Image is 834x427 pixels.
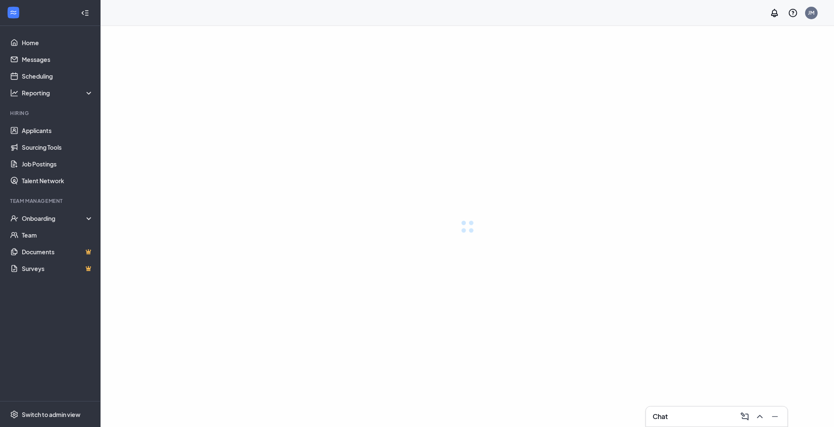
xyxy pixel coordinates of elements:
[10,89,18,97] svg: Analysis
[22,214,94,222] div: Onboarding
[653,412,668,421] h3: Chat
[22,89,94,97] div: Reporting
[22,172,93,189] a: Talent Network
[10,197,92,205] div: Team Management
[22,156,93,172] a: Job Postings
[22,68,93,84] a: Scheduling
[22,410,80,419] div: Switch to admin view
[10,110,92,117] div: Hiring
[770,412,780,422] svg: Minimize
[22,139,93,156] a: Sourcing Tools
[10,410,18,419] svg: Settings
[10,214,18,222] svg: UserCheck
[22,122,93,139] a: Applicants
[769,8,780,18] svg: Notifications
[22,243,93,260] a: DocumentsCrown
[22,34,93,51] a: Home
[808,9,815,16] div: JM
[740,412,750,422] svg: ComposeMessage
[22,51,93,68] a: Messages
[788,8,798,18] svg: QuestionInfo
[22,227,93,243] a: Team
[755,412,765,422] svg: ChevronUp
[22,260,93,277] a: SurveysCrown
[81,9,89,17] svg: Collapse
[737,410,751,423] button: ComposeMessage
[9,8,18,17] svg: WorkstreamLogo
[767,410,781,423] button: Minimize
[752,410,766,423] button: ChevronUp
